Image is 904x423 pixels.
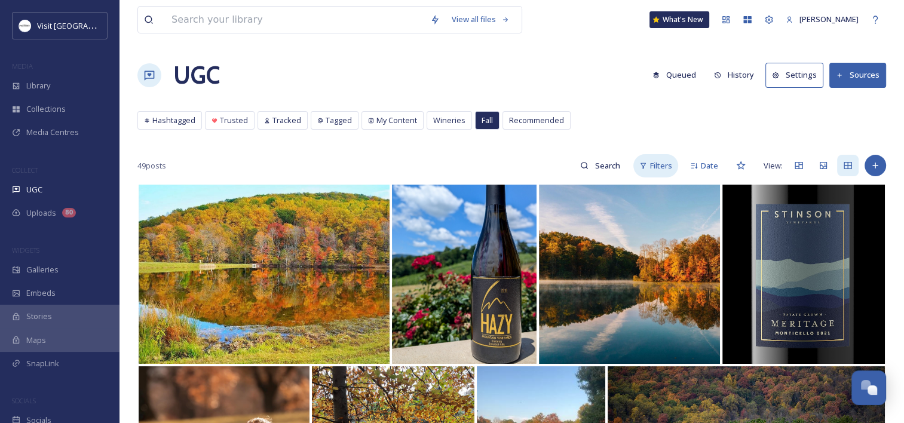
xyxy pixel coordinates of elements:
span: SOCIALS [12,396,36,405]
span: Galleries [26,264,59,275]
span: Wineries [433,115,465,126]
span: Trusted [220,115,248,126]
span: Recommended [509,115,564,126]
img: Today’s #virginiacities feature: #crozetva by capture_thebeauty_96 #virginia #virginianature #fal... [139,185,390,364]
div: 80 [62,208,76,217]
span: Collections [26,103,66,115]
span: Visit [GEOGRAPHIC_DATA] [37,20,130,31]
span: Maps [26,335,46,346]
img: Experience our 2019 Chardonnay—a refined take on old-world winemaking. Harvested early for bright... [392,185,537,364]
span: Library [26,80,50,91]
button: Settings [765,63,823,87]
span: MEDIA [12,62,33,70]
span: 49 posts [137,160,166,171]
span: Uploads [26,207,56,219]
a: History [708,63,766,87]
button: Queued [646,63,702,87]
span: COLLECT [12,165,38,174]
input: Search your library [166,7,424,33]
span: Embeds [26,287,56,299]
span: WIDGETS [12,246,39,255]
span: Media Centres [26,127,79,138]
a: UGC [173,57,220,93]
span: SnapLink [26,358,59,369]
a: What's New [649,11,709,28]
button: Open Chat [851,370,886,405]
span: My Content [376,115,417,126]
span: Tracked [272,115,301,126]
button: Sources [829,63,886,87]
span: Hashtagged [152,115,195,126]
button: History [708,63,760,87]
span: Tagged [326,115,352,126]
span: View: [764,160,783,171]
span: [PERSON_NAME] [799,14,859,24]
img: If you look up “Autumn” in the dictionary, we think this shot from charlottesvilleva should be th... [539,185,719,364]
img: Introducing the 2021 Meritage with “Night Sky” label, available now in the Tasting Room. Design c... [722,185,885,364]
span: Fall [482,115,493,126]
a: Settings [765,63,829,87]
input: Search [589,154,627,177]
a: Queued [646,63,708,87]
span: UGC [26,184,42,195]
a: [PERSON_NAME] [780,8,865,31]
span: Filters [650,160,672,171]
span: Date [701,160,718,171]
a: View all files [446,8,516,31]
span: Stories [26,311,52,322]
img: Circle%20Logo.png [19,20,31,32]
